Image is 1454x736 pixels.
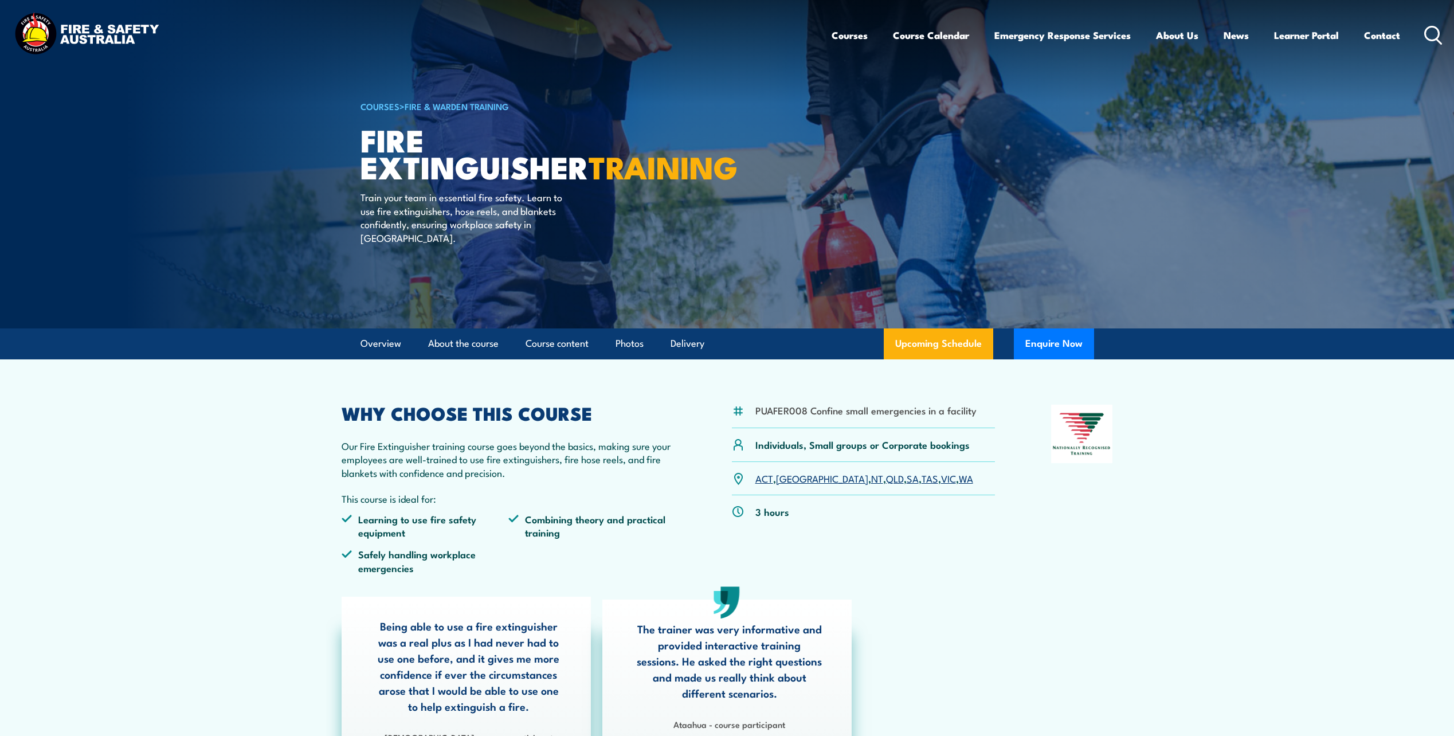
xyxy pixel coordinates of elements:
a: Fire & Warden Training [405,100,509,112]
a: Course Calendar [893,20,969,50]
li: Combining theory and practical training [508,512,676,539]
h1: Fire Extinguisher [360,126,644,179]
a: ACT [755,471,773,485]
a: Course content [526,328,589,359]
p: This course is ideal for: [342,492,676,505]
a: TAS [922,471,938,485]
p: Our Fire Extinguisher training course goes beyond the basics, making sure your employees are well... [342,439,676,479]
a: Emergency Response Services [994,20,1131,50]
a: NT [871,471,883,485]
a: QLD [886,471,904,485]
a: Delivery [671,328,704,359]
p: Train your team in essential fire safety. Learn to use fire extinguishers, hose reels, and blanke... [360,190,570,244]
h6: > [360,99,644,113]
img: Nationally Recognised Training logo. [1051,405,1113,463]
strong: Ataahua - course participant [673,718,785,730]
p: The trainer was very informative and provided interactive training sessions. He asked the right q... [636,621,823,701]
button: Enquire Now [1014,328,1094,359]
a: COURSES [360,100,399,112]
a: SA [907,471,919,485]
h2: WHY CHOOSE THIS COURSE [342,405,676,421]
a: [GEOGRAPHIC_DATA] [776,471,868,485]
a: VIC [941,471,956,485]
li: Learning to use fire safety equipment [342,512,509,539]
a: Overview [360,328,401,359]
p: , , , , , , , [755,472,973,485]
a: Photos [616,328,644,359]
p: Being able to use a fire extinguisher was a real plus as I had never had to use one before, and i... [375,618,562,714]
p: 3 hours [755,505,789,518]
li: Safely handling workplace emergencies [342,547,509,574]
a: News [1224,20,1249,50]
a: Contact [1364,20,1400,50]
li: PUAFER008 Confine small emergencies in a facility [755,404,977,417]
a: Upcoming Schedule [884,328,993,359]
a: Courses [832,20,868,50]
a: About the course [428,328,499,359]
a: Learner Portal [1274,20,1339,50]
a: About Us [1156,20,1198,50]
a: WA [959,471,973,485]
p: Individuals, Small groups or Corporate bookings [755,438,970,451]
strong: TRAINING [589,142,738,190]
